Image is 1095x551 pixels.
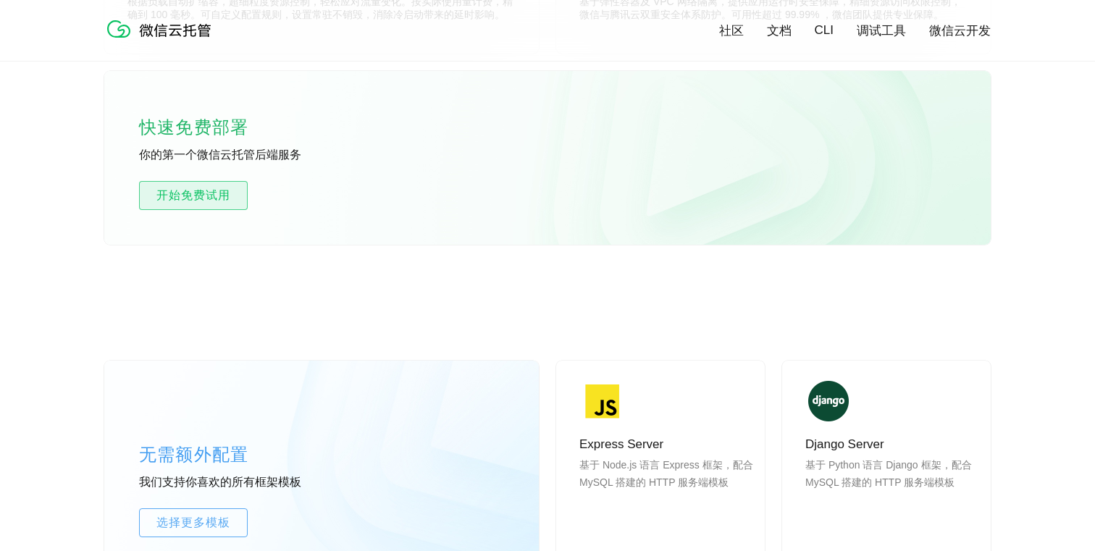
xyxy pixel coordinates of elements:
[815,23,834,38] a: CLI
[805,436,979,453] p: Django Server
[140,187,247,204] span: 开始免费试用
[139,148,356,164] p: 你的第一个微信云托管后端服务
[139,113,284,142] p: 快速免费部署
[140,514,247,531] span: 选择更多模板
[857,22,906,39] a: 调试工具
[767,22,792,39] a: 文档
[805,456,979,526] p: 基于 Python 语言 Django 框架，配合 MySQL 搭建的 HTTP 服务端模板
[579,436,753,453] p: Express Server
[719,22,744,39] a: 社区
[104,14,220,43] img: 微信云托管
[139,475,356,491] p: 我们支持你喜欢的所有框架模板
[104,33,220,46] a: 微信云托管
[139,440,356,469] p: 无需额外配置
[579,456,753,526] p: 基于 Node.js 语言 Express 框架，配合 MySQL 搭建的 HTTP 服务端模板
[929,22,991,39] a: 微信云开发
